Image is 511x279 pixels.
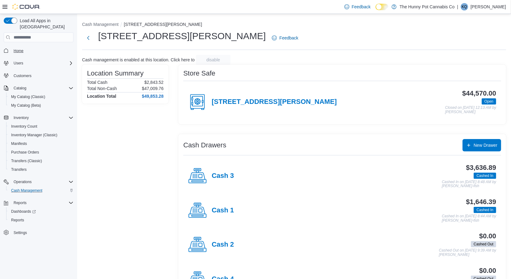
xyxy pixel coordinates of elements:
[11,188,42,193] span: Cash Management
[12,4,40,10] img: Cova
[14,61,23,66] span: Users
[400,3,455,10] p: The Hunny Pot Cannabis Co
[471,241,496,247] span: Cashed Out
[9,102,44,109] a: My Catalog (Beta)
[6,139,76,148] button: Manifests
[466,198,496,206] h3: $1,646.39
[9,157,44,165] a: Transfers (Classic)
[9,149,73,156] span: Purchase Orders
[476,173,493,178] span: Cashed In
[474,207,496,213] span: Cashed In
[11,199,73,207] span: Reports
[183,70,215,77] h3: Store Safe
[457,3,458,10] p: |
[11,229,73,236] span: Settings
[11,133,57,137] span: Inventory Manager (Classic)
[87,86,117,91] h6: Total Non-Cash
[9,187,73,194] span: Cash Management
[442,180,496,188] p: Cashed In on [DATE] 8:48 AM by [PERSON_NAME]-fish
[212,241,234,249] h4: Cash 2
[196,55,231,65] button: disable
[466,164,496,171] h3: $3,636.89
[11,72,34,80] a: Customers
[11,141,27,146] span: Manifests
[9,131,73,139] span: Inventory Manager (Classic)
[14,230,27,235] span: Settings
[11,47,26,55] a: Home
[462,90,496,97] h3: $44,570.00
[6,186,76,195] button: Cash Management
[14,200,27,205] span: Reports
[484,99,493,104] span: Open
[6,101,76,110] button: My Catalog (Beta)
[11,178,34,186] button: Operations
[6,165,76,174] button: Transfers
[9,93,73,101] span: My Catalog (Classic)
[87,70,143,77] h3: Location Summary
[9,208,73,215] span: Dashboards
[445,106,496,114] p: Closed on [DATE] 12:13 AM by [PERSON_NAME]
[482,98,496,105] span: Open
[442,214,496,223] p: Cashed In on [DATE] 8:44 AM by [PERSON_NAME]-fish
[1,178,76,186] button: Operations
[14,179,32,184] span: Operations
[376,4,388,10] input: Dark Mode
[9,157,73,165] span: Transfers (Classic)
[342,1,373,13] a: Feedback
[212,207,234,215] h4: Cash 1
[279,35,298,41] span: Feedback
[9,123,73,130] span: Inventory Count
[11,59,73,67] span: Users
[1,71,76,80] button: Customers
[87,94,116,99] h4: Location Total
[352,4,371,10] span: Feedback
[9,140,29,147] a: Manifests
[1,84,76,92] button: Catalog
[1,199,76,207] button: Reports
[11,150,39,155] span: Purchase Orders
[11,158,42,163] span: Transfers (Classic)
[476,207,493,213] span: Cashed In
[11,84,73,92] span: Catalog
[98,30,266,42] h1: [STREET_ADDRESS][PERSON_NAME]
[183,142,226,149] h3: Cash Drawers
[4,43,73,253] nav: Complex example
[212,98,337,106] h4: [STREET_ADDRESS][PERSON_NAME]
[11,209,36,214] span: Dashboards
[1,113,76,122] button: Inventory
[11,94,45,99] span: My Catalog (Classic)
[463,139,501,151] button: New Drawer
[212,172,234,180] h4: Cash 3
[9,208,38,215] a: Dashboards
[462,3,467,10] span: KQ
[11,199,29,207] button: Reports
[9,166,73,173] span: Transfers
[9,140,73,147] span: Manifests
[6,207,76,216] a: Dashboards
[9,93,48,101] a: My Catalog (Classic)
[11,84,29,92] button: Catalog
[1,59,76,68] button: Users
[6,157,76,165] button: Transfers (Classic)
[82,32,94,44] button: Next
[474,173,496,179] span: Cashed In
[11,124,37,129] span: Inventory Count
[479,232,496,240] h3: $0.00
[9,131,60,139] a: Inventory Manager (Classic)
[11,114,31,121] button: Inventory
[1,46,76,55] button: Home
[14,48,23,53] span: Home
[11,47,73,54] span: Home
[6,92,76,101] button: My Catalog (Classic)
[9,123,40,130] a: Inventory Count
[9,216,73,224] span: Reports
[11,72,73,80] span: Customers
[1,228,76,237] button: Settings
[6,216,76,224] button: Reports
[471,3,506,10] p: [PERSON_NAME]
[144,80,164,85] p: $2,843.52
[474,241,493,247] span: Cashed Out
[9,187,45,194] a: Cash Management
[9,149,42,156] a: Purchase Orders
